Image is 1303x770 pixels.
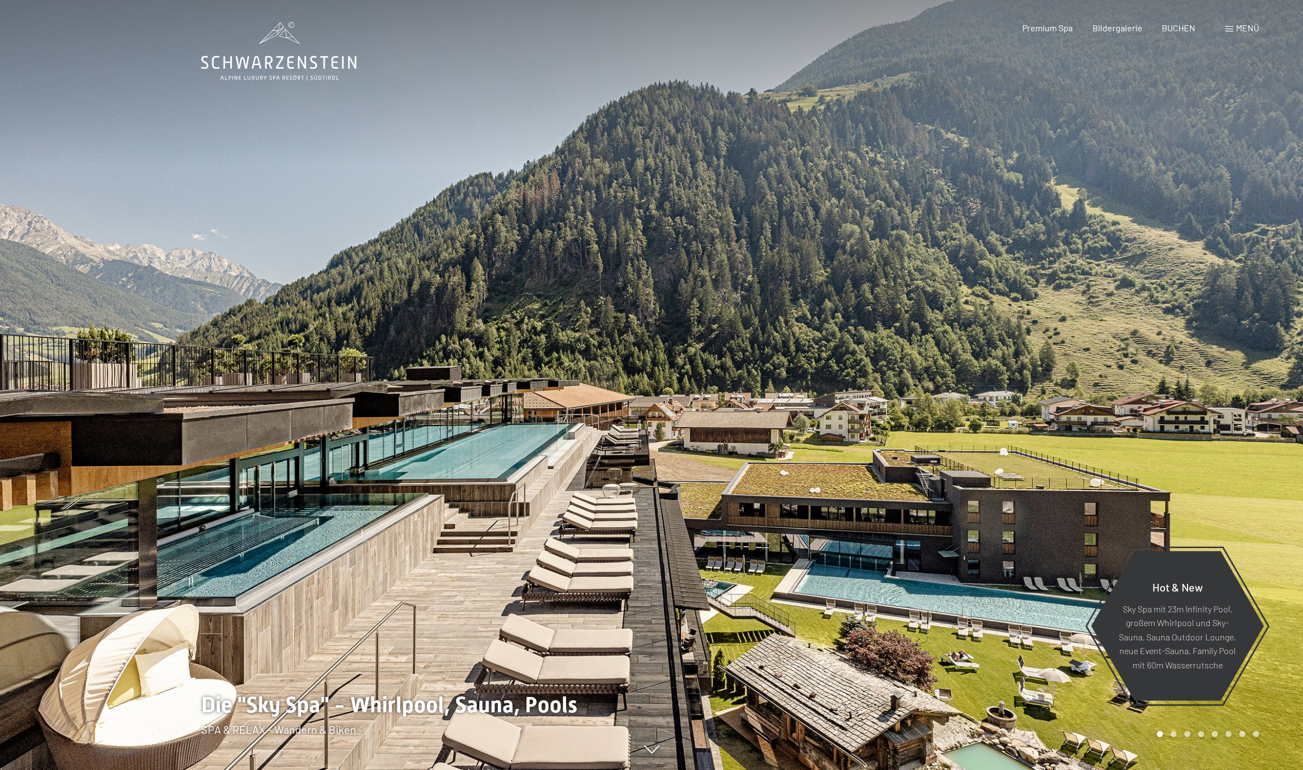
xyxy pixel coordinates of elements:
[1253,731,1259,737] div: Carousel Page 8
[1090,550,1265,701] a: Hot & New Sky Spa mit 23m Infinity Pool, großem Whirlpool und Sky-Sauna, Sauna Outdoor Lounge, ne...
[1162,23,1195,33] a: BUCHEN
[1226,731,1232,737] div: Carousel Page 6
[1198,731,1204,737] div: Carousel Page 4
[1093,23,1143,33] a: Bildergalerie
[1153,731,1259,737] div: Carousel Pagination
[1022,23,1073,33] a: Premium Spa
[1212,731,1218,737] div: Carousel Page 5
[1152,580,1203,593] span: Hot & New
[1157,731,1163,737] div: Carousel Page 1 (Current Slide)
[1118,601,1237,672] p: Sky Spa mit 23m Infinity Pool, großem Whirlpool und Sky-Sauna, Sauna Outdoor Lounge, neue Event-S...
[1236,23,1259,33] span: Menü
[1184,731,1190,737] div: Carousel Page 3
[1171,731,1177,737] div: Carousel Page 2
[1239,731,1245,737] div: Carousel Page 7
